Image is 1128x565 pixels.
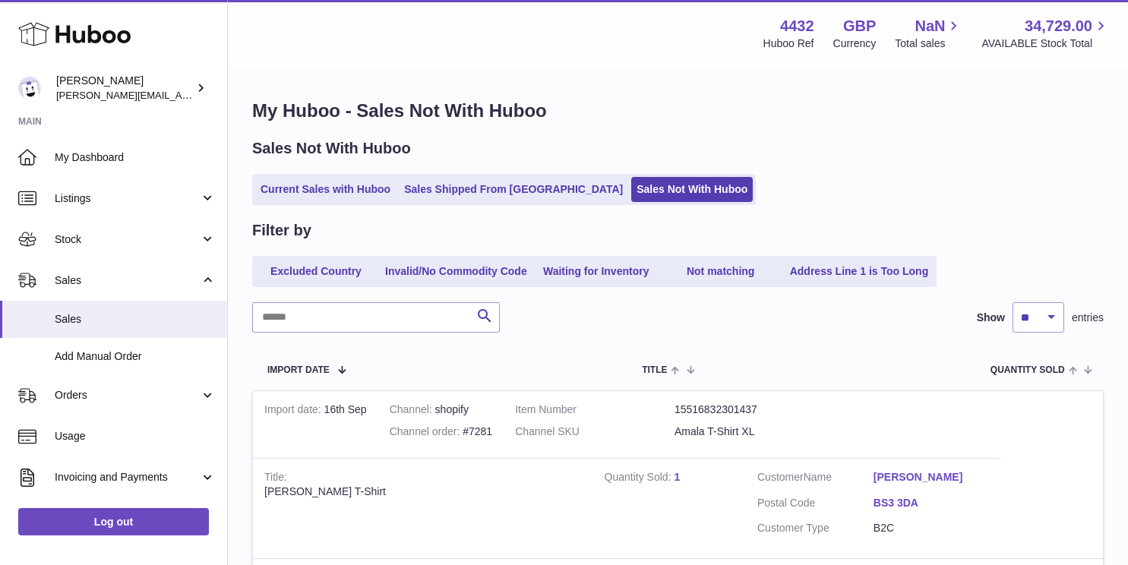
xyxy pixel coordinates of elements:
strong: 4432 [780,16,814,36]
span: Orders [55,388,200,402]
span: Sales [55,273,200,288]
a: Address Line 1 is Too Long [785,259,934,284]
dt: Name [757,470,874,488]
dd: Amala T-Shirt XL [675,425,834,439]
dt: Item Number [515,402,675,417]
a: Invalid/No Commodity Code [380,259,532,284]
span: Invoicing and Payments [55,470,200,485]
span: [PERSON_NAME][EMAIL_ADDRESS][DOMAIN_NAME] [56,89,305,101]
img: akhil@amalachai.com [18,77,41,99]
dd: 15516832301437 [675,402,834,417]
div: Huboo Ref [763,36,814,51]
strong: Title [264,471,287,487]
strong: Channel [390,403,435,419]
a: Sales Shipped From [GEOGRAPHIC_DATA] [399,177,628,202]
span: Total sales [895,36,962,51]
dt: Channel SKU [515,425,675,439]
div: shopify [390,402,492,417]
span: AVAILABLE Stock Total [981,36,1110,51]
a: Sales Not With Huboo [631,177,753,202]
a: Current Sales with Huboo [255,177,396,202]
a: Excluded Country [255,259,377,284]
span: Import date [267,365,330,375]
span: Stock [55,232,200,247]
div: #7281 [390,425,492,439]
span: 34,729.00 [1025,16,1092,36]
label: Show [977,311,1005,325]
dt: Postal Code [757,496,874,514]
span: Title [642,365,667,375]
div: Currency [833,36,877,51]
strong: Channel order [390,425,463,441]
a: 1 [674,471,680,483]
a: NaN Total sales [895,16,962,51]
span: Listings [55,191,200,206]
h2: Sales Not With Huboo [252,138,411,159]
dd: B2C [874,521,990,535]
span: Customer [757,471,804,483]
span: Quantity Sold [991,365,1065,375]
span: NaN [915,16,945,36]
span: Add Manual Order [55,349,216,364]
span: entries [1072,311,1104,325]
strong: Quantity Sold [605,471,675,487]
strong: GBP [843,16,876,36]
span: Usage [55,429,216,443]
dt: Customer Type [757,521,874,535]
a: [PERSON_NAME] [874,470,990,485]
span: Sales [55,312,216,327]
td: 16th Sep [253,391,378,458]
div: [PERSON_NAME] [56,74,193,103]
h1: My Huboo - Sales Not With Huboo [252,99,1104,123]
a: Waiting for Inventory [536,259,657,284]
a: Log out [18,508,209,535]
a: Not matching [660,259,782,284]
span: My Dashboard [55,150,216,165]
a: 34,729.00 AVAILABLE Stock Total [981,16,1110,51]
div: [PERSON_NAME] T-Shirt [264,485,582,499]
h2: Filter by [252,220,311,241]
a: BS3 3DA [874,496,990,510]
strong: Import date [264,403,324,419]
